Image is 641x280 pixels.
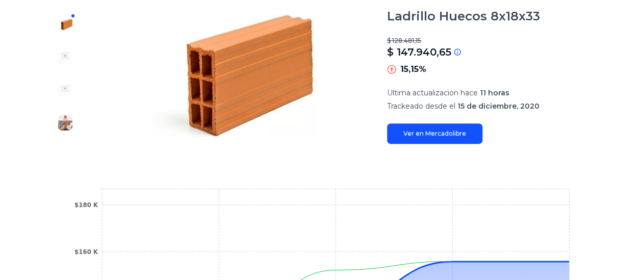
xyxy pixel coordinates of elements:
[387,8,540,24] h1: Ladrillo Huecos 8x18x33
[387,37,592,45] p: $ 128.481,15
[387,101,455,111] span: Trackeado desde el
[57,16,73,33] img: Ladrillo Huecos 8x18x33
[74,248,98,255] tspan: $160 K
[57,49,73,65] img: Ladrillo Huecos 8x18x33
[400,63,426,75] p: 15,15%
[480,88,509,97] span: 11 horas
[387,88,478,97] span: Ultima actualizacion hace
[57,114,73,131] img: Ladrillo Huecos 8x18x33
[387,45,451,59] p: $ 147.940,65
[102,8,367,144] img: Ladrillo Huecos 8x18x33
[74,201,98,209] tspan: $180 K
[387,123,482,144] a: Ver en Mercadolibre
[457,101,540,111] span: 15 de diciembre, 2020
[57,82,73,98] img: Ladrillo Huecos 8x18x33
